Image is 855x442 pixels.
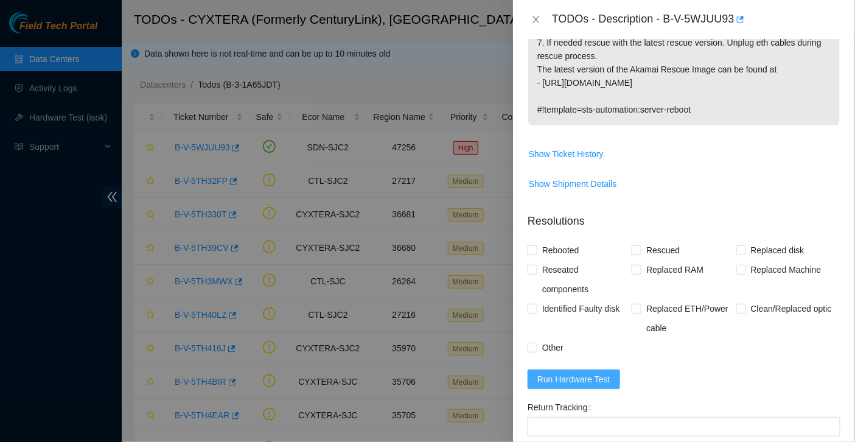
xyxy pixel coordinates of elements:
div: TODOs - Description - B-V-5WJUU93 [552,10,840,29]
input: Return Tracking [528,417,840,437]
span: Replaced disk [746,240,809,260]
button: Show Ticket History [528,144,604,164]
span: close [531,15,541,24]
span: Identified Faulty disk [537,299,625,318]
span: Other [537,338,568,357]
label: Return Tracking [528,398,596,417]
p: Resolutions [528,203,840,230]
span: Show Shipment Details [529,177,617,191]
span: Clean/Replaced optic [746,299,837,318]
span: Replaced Machine [746,260,826,279]
span: Replaced ETH/Power cable [641,299,736,338]
span: Run Hardware Test [537,373,610,386]
span: Reseated components [537,260,632,299]
button: Close [528,14,545,26]
span: Rebooted [537,240,584,260]
span: Rescued [641,240,685,260]
span: Replaced RAM [641,260,708,279]
button: Run Hardware Test [528,370,620,389]
span: Show Ticket History [529,147,604,161]
button: Show Shipment Details [528,174,618,194]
